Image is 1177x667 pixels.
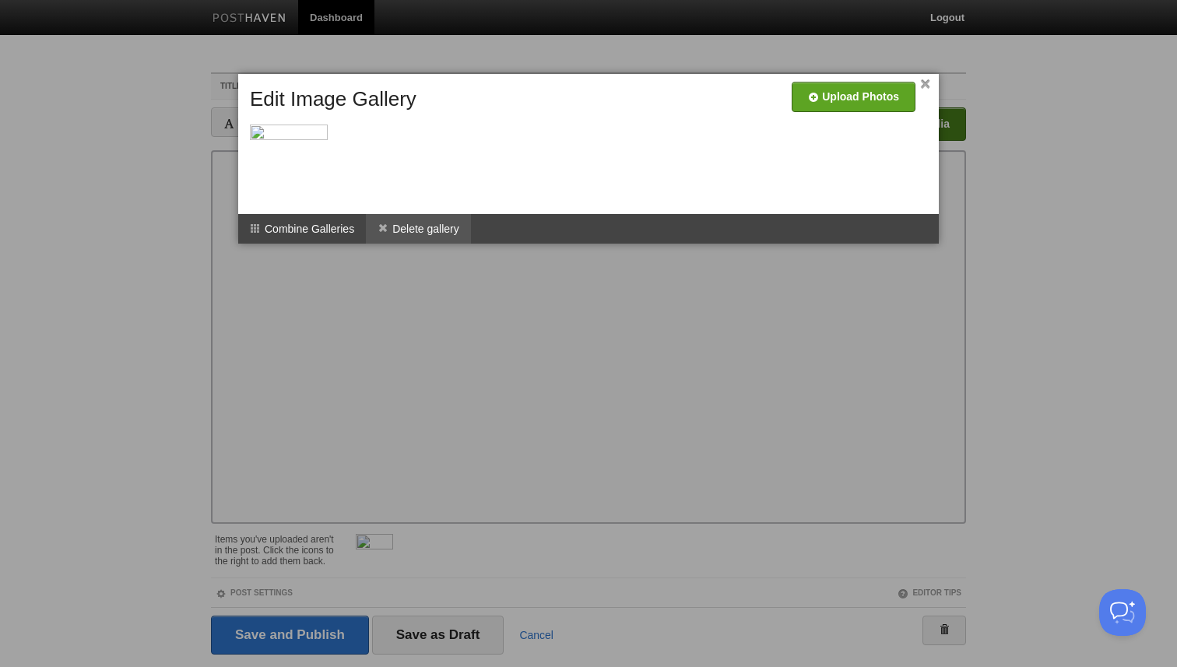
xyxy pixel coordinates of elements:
[250,125,328,202] img: dashboard
[920,80,930,89] a: ×
[238,214,366,244] li: Combine Galleries
[366,214,471,244] li: Delete gallery
[1099,589,1146,636] iframe: Help Scout Beacon - Open
[250,88,416,111] h5: Edit Image Gallery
